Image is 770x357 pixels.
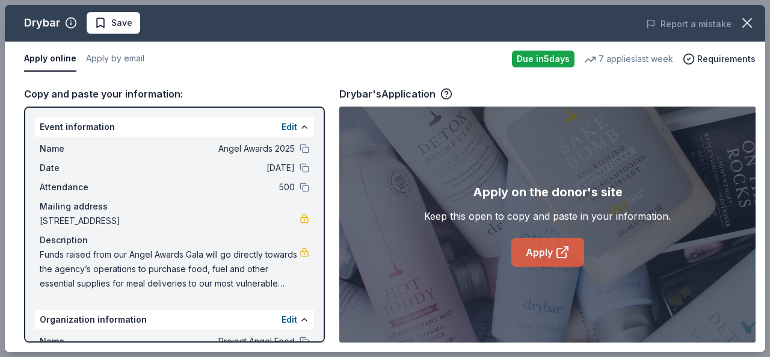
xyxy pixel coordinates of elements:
[120,161,295,175] span: [DATE]
[511,238,584,267] a: Apply
[40,214,300,228] span: [STREET_ADDRESS]
[339,86,452,102] div: Drybar's Application
[584,52,673,66] div: 7 applies last week
[120,180,295,194] span: 500
[35,310,314,329] div: Organization information
[473,182,623,202] div: Apply on the donor's site
[86,46,144,72] button: Apply by email
[512,51,574,67] div: Due in 5 days
[40,199,309,214] div: Mailing address
[282,312,297,327] button: Edit
[40,141,120,156] span: Name
[40,161,120,175] span: Date
[646,17,731,31] button: Report a mistake
[282,120,297,134] button: Edit
[40,334,120,349] span: Name
[120,141,295,156] span: Angel Awards 2025
[120,334,295,349] span: Project Angel Food
[40,233,309,247] div: Description
[424,209,671,223] div: Keep this open to copy and paste in your information.
[40,247,300,291] span: Funds raised from our Angel Awards Gala will go directly towards the agency’s operations to purch...
[35,117,314,137] div: Event information
[87,12,140,34] button: Save
[24,13,60,33] div: Drybar
[24,46,76,72] button: Apply online
[24,86,325,102] div: Copy and paste your information:
[697,52,756,66] span: Requirements
[40,180,120,194] span: Attendance
[683,52,756,66] button: Requirements
[111,16,132,30] span: Save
